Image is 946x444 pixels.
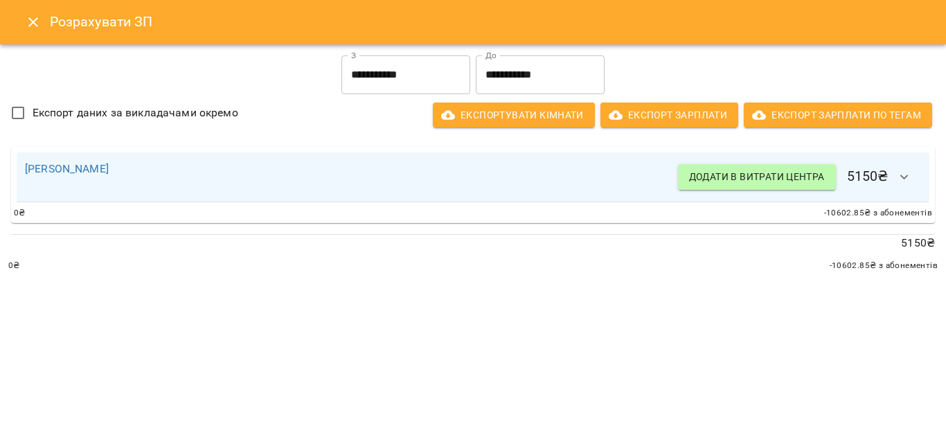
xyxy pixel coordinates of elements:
span: Експорт даних за викладачами окремо [33,105,238,121]
span: 0 ₴ [14,206,26,220]
button: Експортувати кімнати [433,103,595,127]
span: Експортувати кімнати [444,107,584,123]
a: [PERSON_NAME] [25,162,109,175]
button: Експорт Зарплати по тегам [744,103,932,127]
h6: 5150 ₴ [678,161,921,194]
button: Close [17,6,50,39]
button: Експорт Зарплати [600,103,738,127]
span: Експорт Зарплати [612,107,727,123]
span: -10602.85 ₴ з абонементів [824,206,932,220]
span: Додати в витрати центра [689,168,825,185]
span: Експорт Зарплати по тегам [755,107,921,123]
p: 5150 ₴ [11,235,935,251]
span: -10602.85 ₴ з абонементів [830,259,938,273]
h6: Розрахувати ЗП [50,11,929,33]
span: 0 ₴ [8,259,20,273]
button: Додати в витрати центра [678,164,836,189]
